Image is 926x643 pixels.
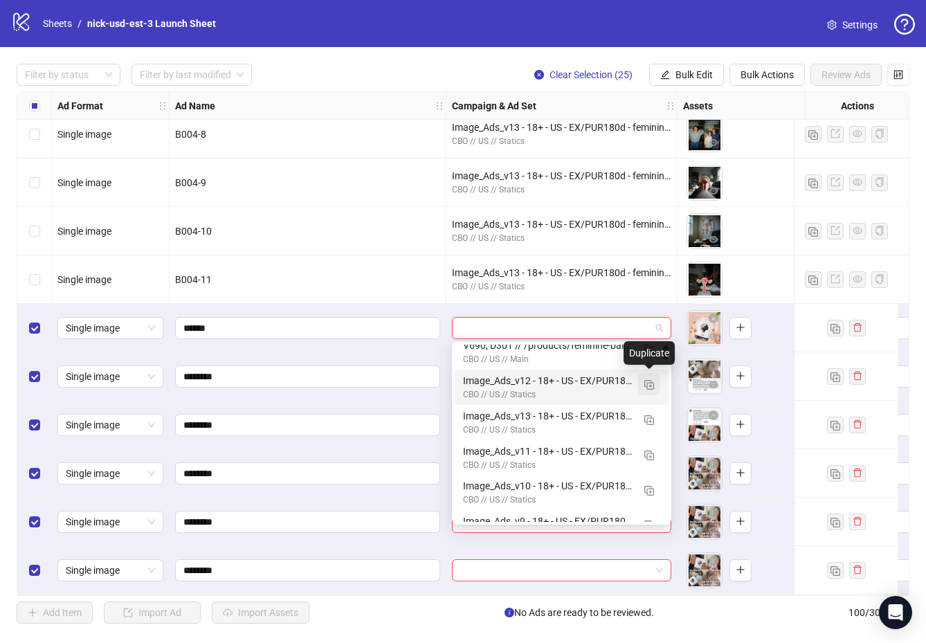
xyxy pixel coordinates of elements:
[550,69,633,80] span: Clear Selection (25)
[687,359,722,394] img: Asset 1
[729,559,752,581] button: Add
[705,377,722,394] button: Preview
[687,262,722,297] img: Asset 1
[452,120,671,135] div: Image_Ads_v13 - 18+ - US - EX/PUR180d - feminine-balance-gummies-1
[17,449,52,498] div: Select row 79
[644,520,654,530] img: Duplicate
[687,311,722,345] div: Asset 1
[827,368,844,385] button: Duplicate
[444,101,454,111] span: holder
[638,514,660,536] button: Duplicate
[666,101,675,111] span: holder
[523,64,644,86] button: Clear Selection (25)
[705,359,722,376] button: Delete
[455,440,669,476] div: Image_Ads_v11 - 18+ - US - EX/PUR180d adv-1
[66,318,155,338] span: Single image
[455,334,669,370] div: V690, D301 // /products/feminine-balance-gummies-1 - Copy
[505,608,514,617] span: info-circle
[736,565,745,574] span: plus
[729,317,752,339] button: Add
[455,510,669,545] div: Image_Ads_v9 - 18+ - US - EX/PUR180d adv-1 - Copy
[463,338,633,353] div: V690, D301 // /products/feminine-balance-gummies-1 - Copy
[463,444,633,459] div: Image_Ads_v11 - 18+ - US - EX/PUR180d adv-1
[175,274,212,285] span: B004-11
[687,505,722,539] div: Asset 1
[463,373,633,388] div: Image_Ads_v12 - 18+ - US - EX/PUR180d - feminine-balance-gummies-1
[705,426,722,442] button: Preview
[705,311,722,327] button: Delete
[705,474,722,491] button: Preview
[705,280,722,297] button: Preview
[40,16,75,31] a: Sheets
[175,98,215,114] strong: Ad Name
[709,314,718,323] span: close-circle
[741,69,794,80] span: Bulk Actions
[463,459,633,472] div: CBO // US // Statics
[638,478,660,500] button: Duplicate
[66,415,155,435] span: Single image
[853,226,862,235] span: eye
[452,135,671,148] div: CBO // US // Statics
[687,553,722,588] img: Asset 1
[66,463,155,484] span: Single image
[675,101,685,111] span: holder
[17,401,52,449] div: Select row 78
[709,235,718,244] span: eye
[66,511,155,532] span: Single image
[736,323,745,332] span: plus
[827,20,837,30] span: setting
[893,70,903,80] span: control
[827,417,844,433] button: Duplicate
[17,255,52,304] div: Select row 75
[842,17,878,33] span: Settings
[463,514,633,529] div: Image_Ads_v9 - 18+ - US - EX/PUR180d adv-1 - Copy
[805,223,821,239] button: Duplicate
[830,129,840,138] span: export
[805,174,821,191] button: Duplicate
[17,110,52,159] div: Select row 72
[709,283,718,293] span: eye
[887,64,909,86] button: Configure table settings
[853,177,862,187] span: eye
[649,64,724,86] button: Bulk Edit
[830,177,840,187] span: export
[17,304,52,352] div: Select row 76
[687,117,722,152] img: Asset 1
[805,126,821,143] button: Duplicate
[175,129,206,140] span: B004-8
[687,214,722,248] img: Asset 1
[853,129,862,138] span: eye
[687,456,722,491] img: Asset 1
[442,92,446,119] div: Resize Ad Name column
[879,596,912,629] div: Open Intercom Messenger
[805,271,821,288] button: Duplicate
[729,462,752,484] button: Add
[57,226,111,237] span: Single image
[705,408,722,424] button: Delete
[66,366,155,387] span: Single image
[17,92,52,120] div: Select all rows
[505,605,654,620] span: No Ads are ready to be reviewed.
[452,217,671,232] div: Image_Ads_v13 - 18+ - US - EX/PUR180d - feminine-balance-gummies-1
[84,16,219,31] a: nick-usd-est-3 Launch Sheet
[853,274,862,284] span: eye
[729,414,752,436] button: Add
[638,444,660,466] button: Duplicate
[830,226,840,235] span: export
[660,70,670,80] span: edit
[709,362,718,372] span: close-circle
[455,475,669,510] div: Image_Ads_v10 - 18+ - US - EX/PUR180d adv-1
[17,498,52,546] div: Select row 80
[827,320,844,336] button: Duplicate
[705,456,722,473] button: Delete
[66,560,155,581] span: Single image
[644,415,654,425] img: Duplicate
[736,371,745,381] span: plus
[17,352,52,401] div: Select row 77
[705,135,722,152] button: Preview
[175,177,206,188] span: B004-9
[175,226,212,237] span: B004-10
[729,365,752,388] button: Add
